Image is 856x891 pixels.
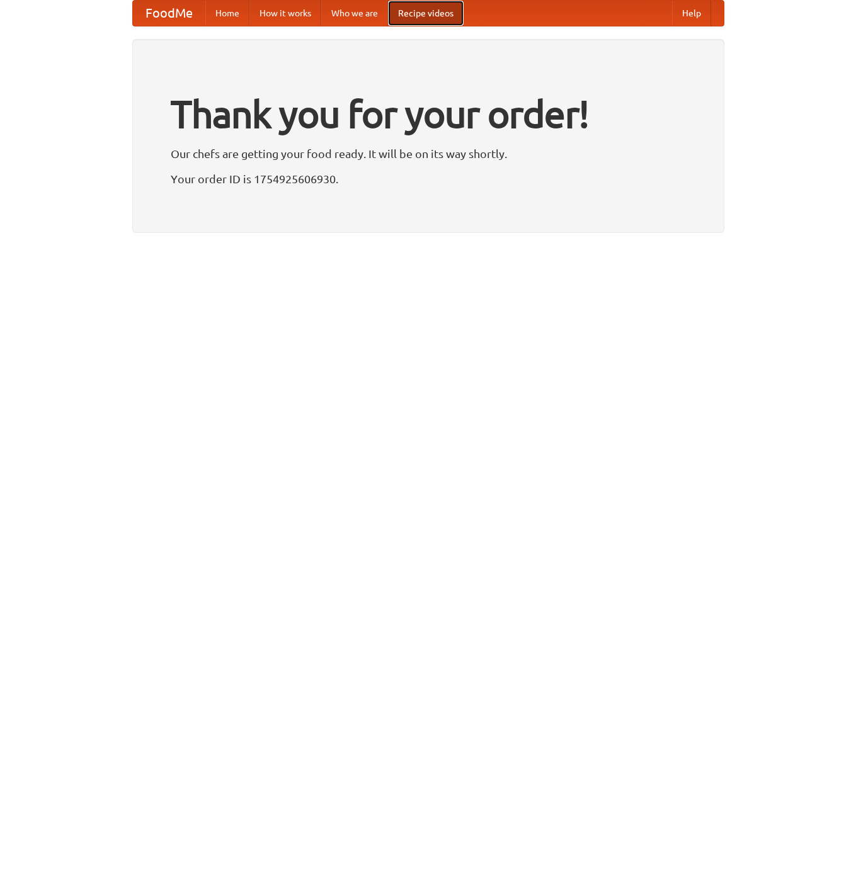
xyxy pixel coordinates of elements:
[388,1,464,26] a: Recipe videos
[171,169,686,188] p: Your order ID is 1754925606930.
[205,1,249,26] a: Home
[171,144,686,163] p: Our chefs are getting your food ready. It will be on its way shortly.
[321,1,388,26] a: Who we are
[249,1,321,26] a: How it works
[171,84,686,144] h1: Thank you for your order!
[672,1,711,26] a: Help
[133,1,205,26] a: FoodMe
